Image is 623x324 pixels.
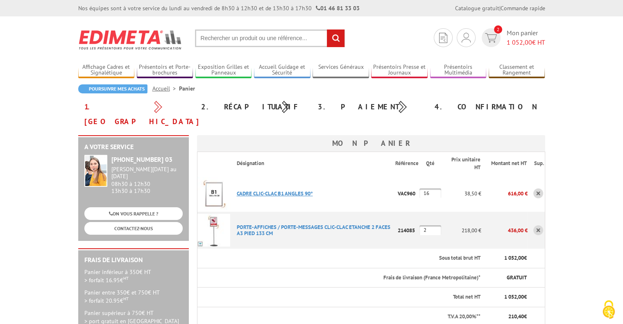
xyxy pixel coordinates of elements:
strong: [PHONE_NUMBER] 03 [111,155,172,163]
strong: 01 46 81 33 03 [316,5,360,12]
p: T.V.A 20,00%** [204,313,480,321]
div: 1. [GEOGRAPHIC_DATA] [78,100,195,129]
p: Prix unitaire HT [448,156,480,171]
p: 218,00 € [441,223,481,238]
a: Classement et Rangement [489,63,545,77]
h2: A votre service [84,143,183,151]
p: 436,00 € [481,223,527,238]
span: 1 052,00 [504,293,523,300]
img: devis rapide [439,33,447,43]
p: VAC960 [395,186,419,201]
a: devis rapide 2 Mon panier 1 052,00€ HT [480,28,545,47]
p: € [487,254,526,262]
span: 2 [494,25,502,34]
a: Présentoirs et Porte-brochures [137,63,193,77]
input: rechercher [327,29,344,47]
p: € [487,313,526,321]
img: PORTE-AFFICHES / PORTE-MESSAGES CLIC-CLAC ETANCHE 2 FACES A3 PIED 133 CM [197,214,230,247]
p: Frais de livraison (France Metropolitaine)* [237,274,480,282]
a: Services Généraux [313,63,369,77]
a: Présentoirs Multimédia [430,63,487,77]
div: 4. Confirmation [428,100,545,114]
a: CONTACTEZ-NOUS [84,222,183,235]
th: Sous total brut HT [230,249,481,268]
a: PORTE-AFFICHES / PORTE-MESSAGES CLIC-CLAC ETANCHE 2 FACES A3 PIED 133 CM [237,224,390,237]
span: GRATUIT [506,274,526,281]
p: Panier entre 350€ et 750€ HT [84,288,183,305]
p: 616,00 € [481,186,527,201]
img: devis rapide [485,33,497,43]
a: Accueil [152,85,179,92]
a: Affichage Cadres et Signalétique [78,63,135,77]
span: > forfait 16.95€ [84,276,129,284]
span: Mon panier [507,28,545,47]
a: Commande rapide [501,5,545,12]
div: 08h30 à 12h30 13h30 à 17h30 [111,166,183,194]
th: Qté [419,152,441,175]
span: € HT [507,38,545,47]
a: CADRE CLIC-CLAC B1 ANGLES 90° [237,190,313,197]
p: 38,50 € [441,186,481,201]
a: ON VOUS RAPPELLE ? [84,207,183,220]
img: Edimeta [78,25,183,55]
p: Total net HT [204,293,480,301]
button: Cookies (fenêtre modale) [594,296,623,324]
span: 210,40 [508,313,523,320]
th: Désignation [230,152,396,175]
div: 2. Récapitulatif [195,100,312,114]
div: | [455,4,545,12]
img: widget-service.jpg [84,155,107,187]
p: 214085 [395,223,419,238]
div: 3. Paiement [312,100,428,114]
h2: Frais de Livraison [84,256,183,264]
p: Référence [395,160,419,168]
p: Montant net HT [487,160,526,168]
a: Poursuivre mes achats [78,84,147,93]
li: Panier [179,84,195,93]
img: Cookies (fenêtre modale) [598,299,619,320]
span: > forfait 20.95€ [84,297,129,304]
a: Présentoirs Presse et Journaux [371,63,428,77]
sup: HT [123,275,129,281]
p: Panier inférieur à 350€ HT [84,268,183,284]
img: devis rapide [462,33,471,43]
a: Catalogue gratuit [455,5,499,12]
img: CADRE CLIC-CLAC B1 ANGLES 90° [197,177,230,210]
span: 1 052,00 [504,254,523,261]
div: [PERSON_NAME][DATE] au [DATE] [111,166,183,180]
input: Rechercher un produit ou une référence... [195,29,345,47]
a: Exposition Grilles et Panneaux [195,63,252,77]
th: Sup. [527,152,545,175]
h3: Mon panier [197,135,545,152]
div: Nos équipes sont à votre service du lundi au vendredi de 8h30 à 12h30 et de 13h30 à 17h30 [78,4,360,12]
p: € [487,293,526,301]
a: Accueil Guidage et Sécurité [254,63,310,77]
sup: HT [123,296,129,301]
span: 1 052,00 [507,38,532,46]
